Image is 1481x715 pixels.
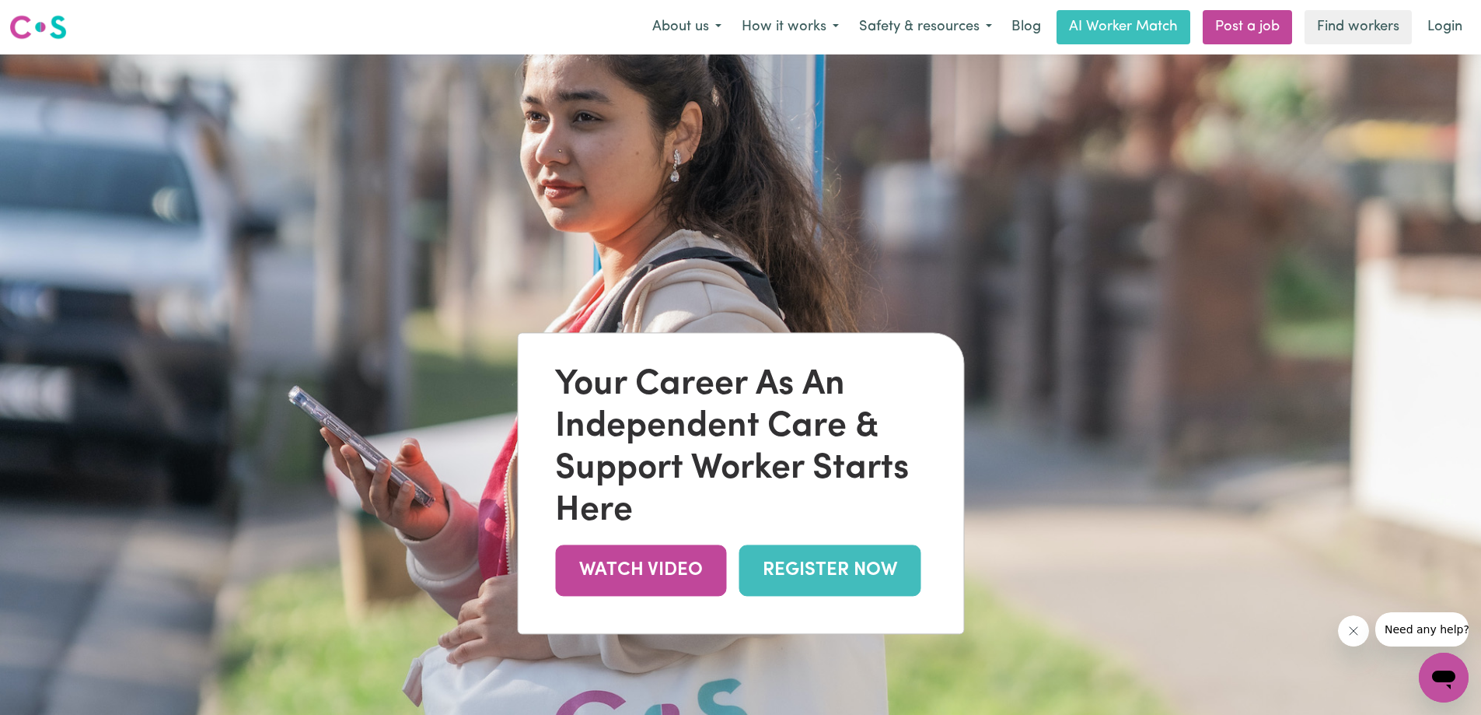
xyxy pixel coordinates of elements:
iframe: Button to launch messaging window [1419,653,1469,703]
img: Careseekers logo [9,13,67,41]
div: Your Career As An Independent Care & Support Worker Starts Here [555,365,926,533]
a: REGISTER NOW [739,545,920,596]
a: Careseekers logo [9,9,67,45]
iframe: Close message [1338,615,1369,647]
a: Login [1418,10,1472,44]
iframe: Message from company [1375,612,1469,647]
button: How it works [732,11,849,44]
a: Post a job [1203,10,1292,44]
a: Find workers [1305,10,1412,44]
a: AI Worker Match [1057,10,1190,44]
button: Safety & resources [849,11,1002,44]
a: Blog [1002,10,1050,44]
span: Need any help? [9,11,94,23]
a: WATCH VIDEO [555,545,726,596]
button: About us [642,11,732,44]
